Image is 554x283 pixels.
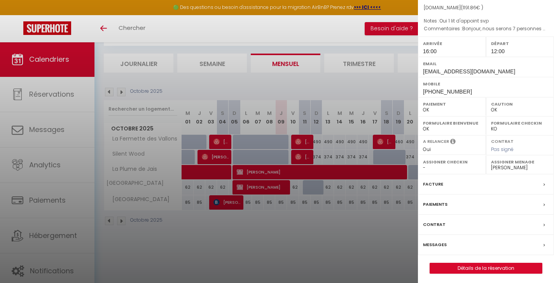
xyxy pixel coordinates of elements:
label: Facture [423,180,443,188]
span: Oui 1 lit d'appoint svp [439,17,489,24]
button: Détails de la réservation [430,263,542,274]
span: [EMAIL_ADDRESS][DOMAIN_NAME] [423,68,515,75]
label: Formulaire Bienvenue [423,119,481,127]
p: Commentaires : [424,25,548,33]
label: A relancer [423,138,449,145]
span: 16:00 [423,48,437,54]
a: Détails de la réservation [430,263,542,273]
div: [DOMAIN_NAME] [424,4,548,12]
span: 1191.86 [463,4,476,11]
label: Email [423,60,549,68]
label: Paiement [423,100,481,108]
span: Pas signé [491,146,514,153]
p: Notes : [424,17,548,25]
label: Paiements [423,200,447,208]
label: Messages [423,241,447,249]
label: Assigner Menage [491,158,549,166]
label: Formulaire Checkin [491,119,549,127]
span: [PHONE_NUMBER] [423,89,472,95]
label: Contrat [423,220,446,229]
i: Sélectionner OUI si vous souhaiter envoyer les séquences de messages post-checkout [450,138,456,147]
span: 12:00 [491,48,505,54]
label: Assigner Checkin [423,158,481,166]
label: Arrivée [423,40,481,47]
label: Caution [491,100,549,108]
span: ( € ) [461,4,483,11]
label: Départ [491,40,549,47]
label: Contrat [491,138,514,143]
label: Mobile [423,80,549,88]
